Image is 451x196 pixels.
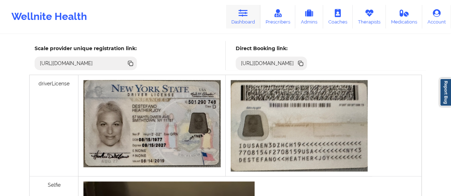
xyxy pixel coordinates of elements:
div: driverLicense [30,75,78,176]
a: Account [422,5,451,28]
div: [URL][DOMAIN_NAME] [37,60,96,67]
img: 4140d9fb-dbba-4fe9-87fa-c8b4d60b994aIMG_2081.jpeg [83,80,220,167]
a: Prescribers [260,5,296,28]
a: Report Bug [440,78,451,106]
a: Coaches [323,5,353,28]
img: c87fc927-88ac-46cc-8b37-7d90e4c13843IMG_2082.jpeg [231,80,368,171]
h5: Direct Booking link: [236,45,307,52]
h5: Scale provider unique registration link: [35,45,137,52]
a: Dashboard [226,5,260,28]
div: [URL][DOMAIN_NAME] [238,60,297,67]
a: Medications [386,5,422,28]
a: Admins [295,5,323,28]
a: Therapists [353,5,386,28]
